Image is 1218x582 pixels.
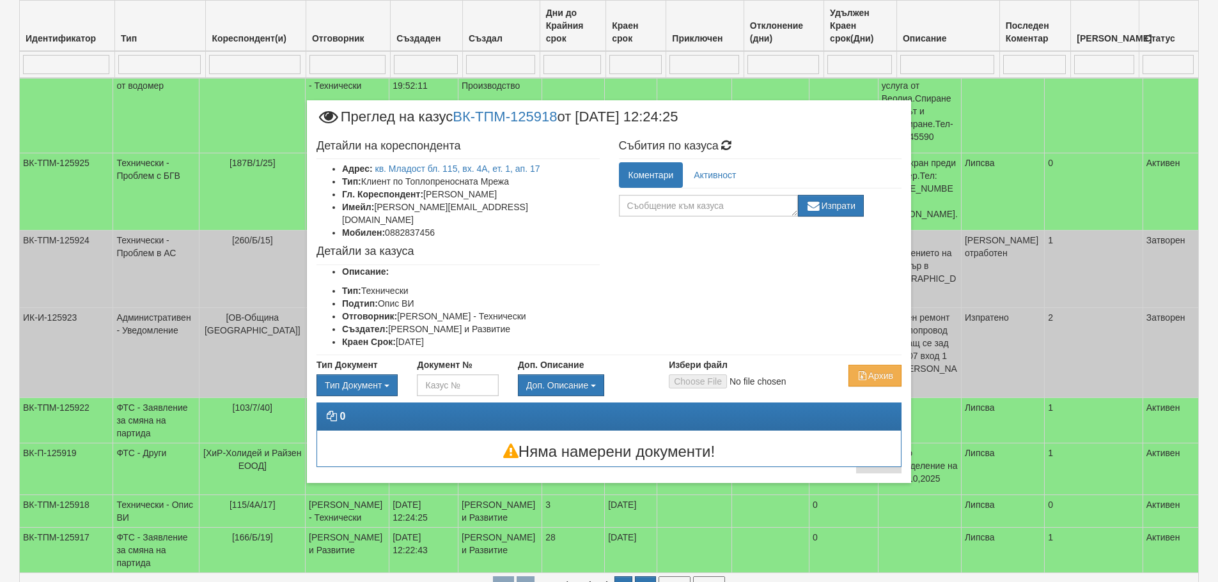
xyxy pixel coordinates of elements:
b: Мобилен: [342,227,385,238]
b: Тип: [342,286,361,296]
b: Подтип: [342,298,378,309]
a: ВК-ТПМ-125918 [453,108,557,124]
label: Избери файл [669,358,728,371]
a: Коментари [619,162,683,188]
b: Създател: [342,324,388,334]
button: Тип Документ [316,374,398,396]
strong: 0 [340,411,345,422]
label: Тип Документ [316,358,378,371]
b: Гл. Кореспондент: [342,189,423,199]
li: Опис ВИ [342,297,600,310]
li: [DATE] [342,335,600,348]
h4: Детайли за казуса [316,245,600,258]
a: Активност [684,162,746,188]
b: Краен Срок: [342,337,396,347]
h3: Няма намерени документи! [317,443,901,460]
b: Отговорник: [342,311,397,321]
b: Тип: [342,176,361,187]
li: Клиент по Топлопреносната Мрежа [342,175,600,188]
button: Доп. Описание [518,374,604,396]
li: 0882837456 [342,226,600,239]
div: Двоен клик, за изчистване на избраната стойност. [518,374,650,396]
b: Имейл: [342,202,374,212]
div: Двоен клик, за изчистване на избраната стойност. [316,374,398,396]
input: Казус № [417,374,498,396]
h4: Детайли на кореспондента [316,140,600,153]
span: Преглед на казус от [DATE] 12:24:25 [316,110,678,134]
label: Доп. Описание [518,358,584,371]
li: [PERSON_NAME][EMAIL_ADDRESS][DOMAIN_NAME] [342,201,600,226]
span: Тип Документ [325,380,382,390]
button: Архив [848,365,902,387]
b: Описание: [342,266,389,277]
a: кв. Младост бл. 115, вх. 4А, ет. 1, ап. 17 [375,164,540,174]
li: Технически [342,284,600,297]
li: [PERSON_NAME] [342,188,600,201]
button: Изпрати [798,195,864,217]
h4: Събития по казуса [619,140,902,153]
li: [PERSON_NAME] - Технически [342,310,600,323]
span: Доп. Описание [526,380,588,390]
label: Документ № [417,358,472,371]
b: Адрес: [342,164,373,174]
li: [PERSON_NAME] и Развитие [342,323,600,335]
